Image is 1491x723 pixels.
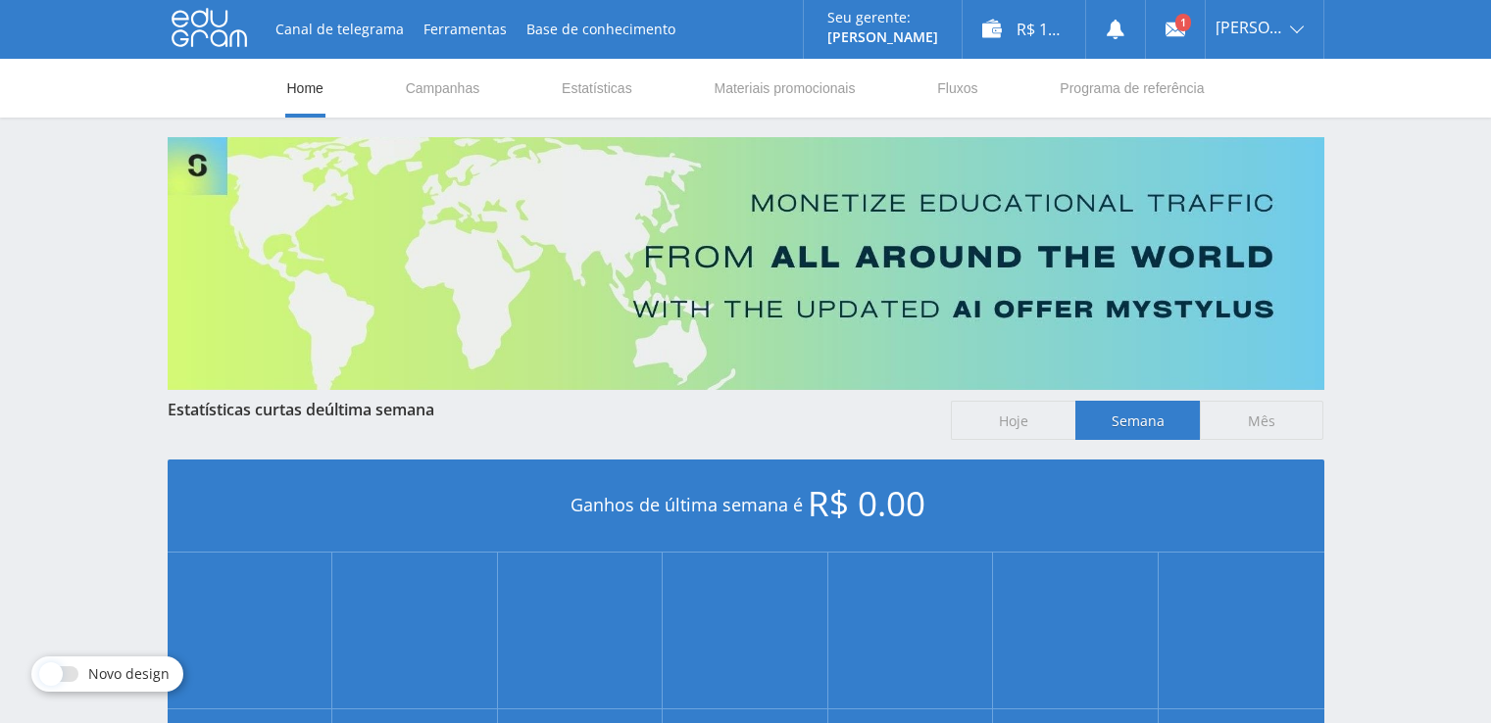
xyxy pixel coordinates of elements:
[827,10,938,25] p: Seu gerente:
[404,59,482,118] a: Campanhas
[1216,20,1284,35] span: [PERSON_NAME]
[560,59,634,118] a: Estatísticas
[1075,401,1200,440] span: Semana
[827,29,938,45] p: [PERSON_NAME]
[935,59,979,118] a: Fluxos
[951,401,1075,440] span: Hoje
[712,59,857,118] a: Materiais promocionais
[1200,401,1324,440] span: Mês
[88,666,170,682] span: Novo design
[808,480,925,526] span: R$ 0.00
[168,459,1324,553] div: Ganhos de última semana é
[168,401,932,418] div: Estatísticas curtas de
[1058,59,1206,118] a: Programa de referência
[168,137,1324,390] img: Banner
[324,399,434,420] span: última semana
[285,59,325,118] a: Home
